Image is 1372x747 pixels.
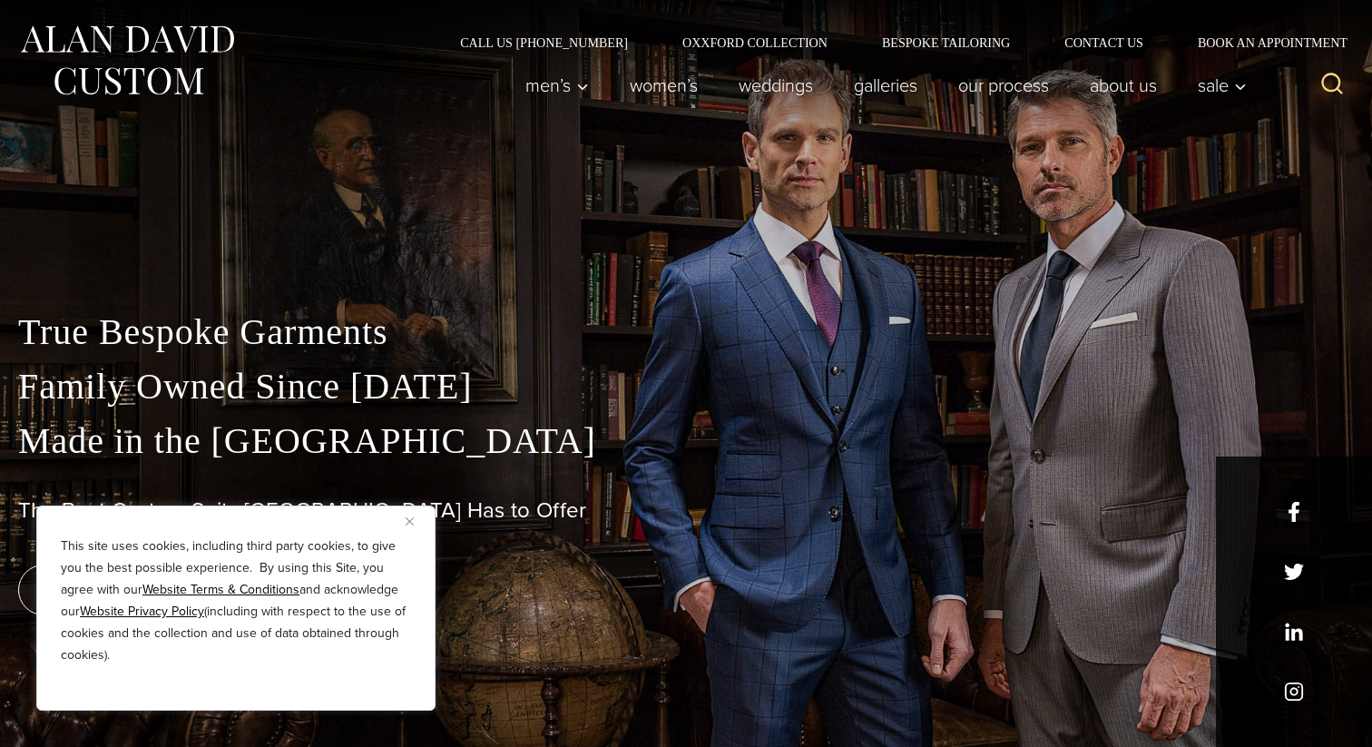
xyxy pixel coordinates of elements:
img: Alan David Custom [18,20,236,101]
a: Website Privacy Policy [80,602,204,621]
nav: Primary Navigation [505,67,1257,103]
button: Close [406,510,427,532]
a: Call Us [PHONE_NUMBER] [433,36,655,49]
h1: The Best Custom Suits [GEOGRAPHIC_DATA] Has to Offer [18,497,1354,524]
a: Bespoke Tailoring [855,36,1037,49]
span: Sale [1198,76,1247,94]
a: Contact Us [1037,36,1171,49]
a: Website Terms & Conditions [142,580,299,599]
a: weddings [719,67,834,103]
span: Men’s [525,76,589,94]
a: Women’s [610,67,719,103]
button: View Search Form [1310,64,1354,107]
img: Close [406,517,414,526]
a: book an appointment [18,565,272,615]
a: Book an Appointment [1171,36,1354,49]
a: Galleries [834,67,938,103]
p: This site uses cookies, including third party cookies, to give you the best possible experience. ... [61,536,411,666]
a: About Us [1070,67,1178,103]
a: Oxxford Collection [655,36,855,49]
a: Our Process [938,67,1070,103]
p: True Bespoke Garments Family Owned Since [DATE] Made in the [GEOGRAPHIC_DATA] [18,305,1354,468]
nav: Secondary Navigation [433,36,1354,49]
